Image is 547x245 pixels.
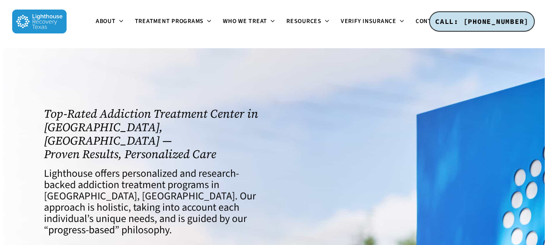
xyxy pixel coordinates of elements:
[336,18,410,25] a: Verify Insurance
[44,168,264,236] h4: Lighthouse offers personalized and research-backed addiction treatment programs in [GEOGRAPHIC_DA...
[286,17,322,26] span: Resources
[91,18,130,25] a: About
[429,11,535,32] a: CALL: [PHONE_NUMBER]
[223,17,267,26] span: Who We Treat
[96,17,116,26] span: About
[218,18,281,25] a: Who We Treat
[281,18,336,25] a: Resources
[435,17,529,26] span: CALL: [PHONE_NUMBER]
[48,222,115,238] a: progress-based
[135,17,204,26] span: Treatment Programs
[44,107,264,161] h1: Top-Rated Addiction Treatment Center in [GEOGRAPHIC_DATA], [GEOGRAPHIC_DATA] — Proven Results, Pe...
[410,18,456,25] a: Contact
[12,10,67,33] img: Lighthouse Recovery Texas
[130,18,218,25] a: Treatment Programs
[341,17,396,26] span: Verify Insurance
[416,17,443,26] span: Contact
